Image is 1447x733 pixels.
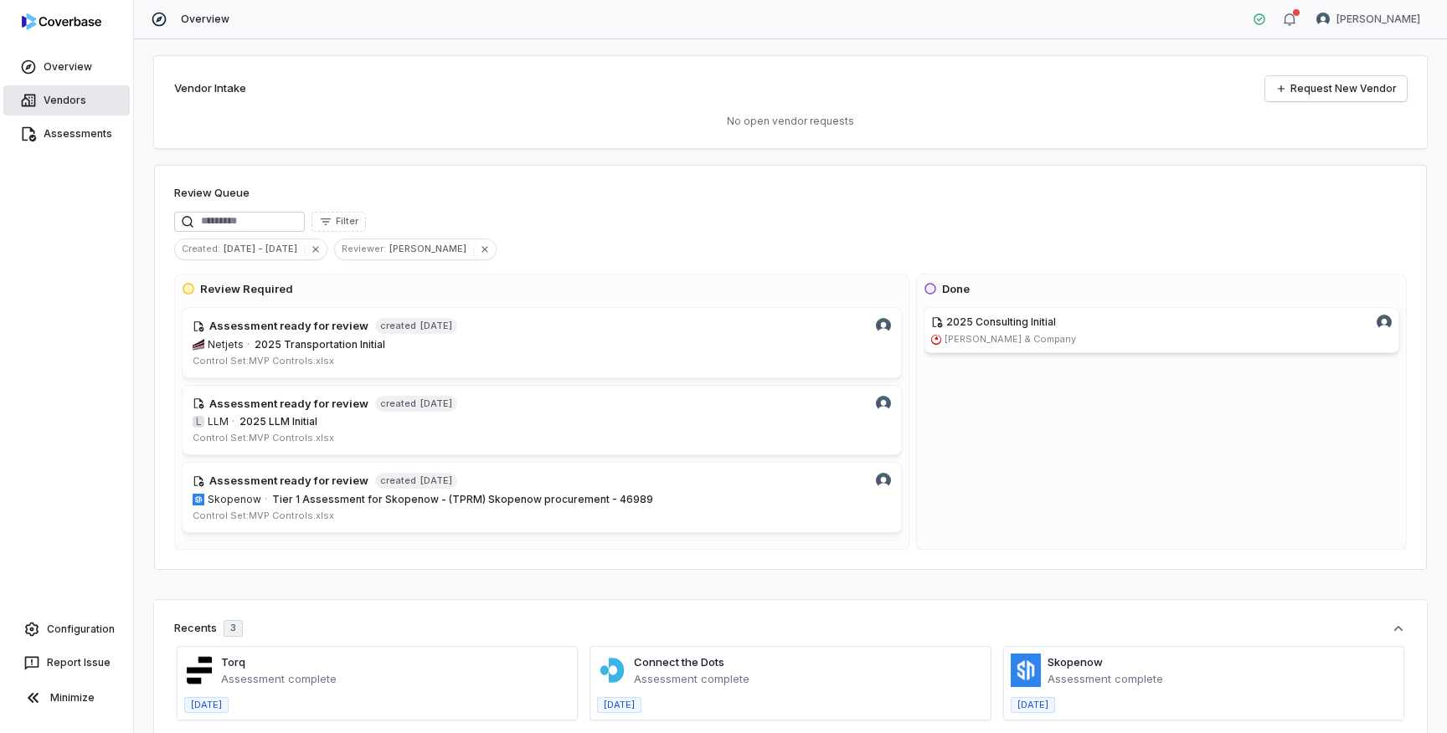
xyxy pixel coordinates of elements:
[193,510,334,521] span: Control Set: MVP Controls.xlsx
[942,281,970,298] h3: Done
[255,338,385,351] span: 2025 Transportation Initial
[946,315,1056,328] span: 2025 Consulting Initial
[1316,13,1330,26] img: Tomo Majima avatar
[230,622,236,634] span: 3
[174,620,243,637] div: Recents
[221,655,245,669] a: Torq
[174,115,1407,128] p: No open vendor requests
[209,473,368,490] h4: Assessment ready for review
[174,185,250,202] h1: Review Queue
[265,493,267,506] span: ·
[182,307,902,378] a: Tomo Majima avatarAssessment ready for reviewcreated[DATE]netjets.comNetjets·2025 Transportation ...
[174,80,246,97] h2: Vendor Intake
[7,614,126,644] a: Configuration
[239,415,317,428] span: 2025 LLM Initial
[193,355,334,366] span: Control Set: MVP Controls.xlsx
[1306,7,1430,32] button: Tomo Majima avatar[PERSON_NAME]
[312,212,366,232] button: Filter
[208,338,244,351] span: Netjets
[1336,13,1420,26] span: [PERSON_NAME]
[232,415,234,428] span: ·
[420,397,452,410] span: [DATE]
[200,281,293,298] h3: Review Required
[193,432,334,443] span: Control Set: MVP Controls.xlsx
[3,119,130,149] a: Assessments
[224,241,304,256] span: [DATE] - [DATE]
[272,493,653,505] span: Tier 1 Assessment for Skopenow - (TPRM) Skopenow procurement - 46989
[335,241,389,256] span: Reviewer :
[247,338,250,351] span: ·
[209,318,368,335] h4: Assessment ready for review
[7,648,126,678] button: Report Issue
[22,13,101,30] img: logo-D7KZi-bG.svg
[380,397,416,410] span: created
[182,462,902,533] a: Tomo Majima avatarAssessment ready for reviewcreated[DATE]skopenow.comSkopenow·Tier 1 Assessment ...
[182,385,902,456] a: Tomo Majima avatarAssessment ready for reviewcreated[DATE]LLLM·2025 LLM InitialControl Set:MVP Co...
[3,85,130,115] a: Vendors
[420,320,452,332] span: [DATE]
[336,215,358,228] span: Filter
[3,52,130,82] a: Overview
[208,415,229,428] span: LLM
[209,396,368,413] h4: Assessment ready for review
[380,474,416,487] span: created
[876,473,891,488] img: Tomo Majima avatar
[420,474,452,487] span: [DATE]
[1048,655,1103,669] a: Skopenow
[945,333,1076,346] span: [PERSON_NAME] & Company
[876,318,891,333] img: Tomo Majima avatar
[181,13,229,26] span: Overview
[924,307,1399,353] a: 2025 Consulting InitialTomo Majima avatarbain.com[PERSON_NAME] & Company
[174,620,1407,637] button: Recents3
[389,241,473,256] span: [PERSON_NAME]
[7,681,126,715] button: Minimize
[634,655,724,669] a: Connect the Dots
[1377,315,1392,330] img: Tomo Majima avatar
[876,396,891,411] img: Tomo Majima avatar
[1265,76,1407,101] a: Request New Vendor
[380,320,416,332] span: created
[208,493,261,506] span: Skopenow
[175,241,224,256] span: Created :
